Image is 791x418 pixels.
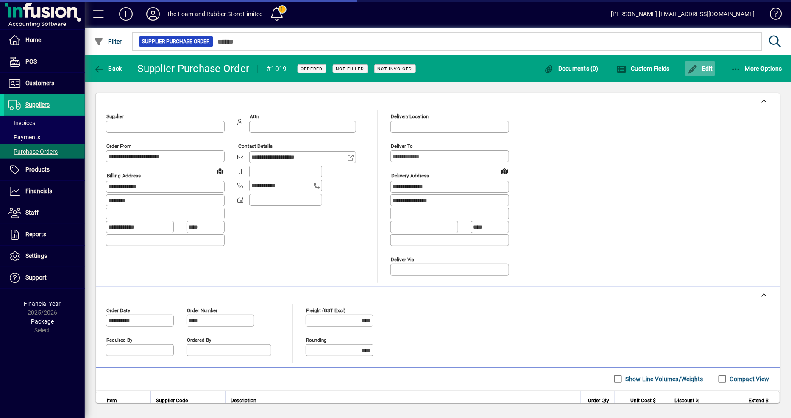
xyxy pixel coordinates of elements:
[231,396,256,405] span: Description
[391,143,413,149] mat-label: Deliver To
[4,73,85,94] a: Customers
[4,267,85,288] a: Support
[4,30,85,51] a: Home
[167,7,263,21] div: The Foam and Rubber Store Limited
[25,166,50,173] span: Products
[156,396,188,405] span: Supplier Code
[94,65,122,72] span: Back
[688,65,713,72] span: Edit
[142,37,210,46] span: Supplier Purchase Order
[611,7,755,21] div: [PERSON_NAME] [EMAIL_ADDRESS][DOMAIN_NAME]
[187,307,217,313] mat-label: Order number
[763,2,780,29] a: Knowledge Base
[24,300,61,307] span: Financial Year
[4,116,85,130] a: Invoices
[25,58,37,65] span: POS
[378,66,412,72] span: Not Invoiced
[498,164,511,177] a: View on map
[106,337,132,343] mat-label: Required by
[731,65,783,72] span: More Options
[8,119,35,126] span: Invoices
[616,65,670,72] span: Custom Fields
[391,256,414,262] mat-label: Deliver via
[542,61,601,76] button: Documents (0)
[25,188,52,194] span: Financials
[106,113,124,119] mat-label: Supplier
[107,396,117,405] span: Item
[624,375,703,383] label: Show Line Volumes/Weights
[112,6,139,22] button: Add
[728,375,769,383] label: Compact View
[31,318,54,325] span: Package
[4,130,85,144] a: Payments
[301,66,323,72] span: Ordered
[250,113,259,119] mat-label: Attn
[267,62,287,76] div: #1019
[685,61,715,76] button: Edit
[25,101,50,108] span: Suppliers
[336,66,365,72] span: Not Filled
[674,396,700,405] span: Discount %
[614,61,672,76] button: Custom Fields
[4,51,85,72] a: POS
[213,164,227,177] a: View on map
[25,209,39,216] span: Staff
[306,307,345,313] mat-label: Freight (GST excl)
[25,252,47,259] span: Settings
[85,61,131,76] app-page-header-button: Back
[588,396,609,405] span: Order Qty
[92,34,124,49] button: Filter
[106,307,130,313] mat-label: Order date
[4,181,85,202] a: Financials
[544,65,599,72] span: Documents (0)
[25,274,47,281] span: Support
[25,231,46,238] span: Reports
[749,396,769,405] span: Extend $
[92,61,124,76] button: Back
[138,62,250,75] div: Supplier Purchase Order
[630,396,656,405] span: Unit Cost $
[25,80,54,86] span: Customers
[8,148,58,155] span: Purchase Orders
[106,143,131,149] mat-label: Order from
[4,159,85,180] a: Products
[139,6,167,22] button: Profile
[94,38,122,45] span: Filter
[4,246,85,267] a: Settings
[8,134,40,141] span: Payments
[4,202,85,224] a: Staff
[25,36,41,43] span: Home
[4,224,85,245] a: Reports
[187,337,211,343] mat-label: Ordered by
[306,337,326,343] mat-label: Rounding
[4,144,85,159] a: Purchase Orders
[391,113,429,119] mat-label: Delivery Location
[729,61,785,76] button: More Options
